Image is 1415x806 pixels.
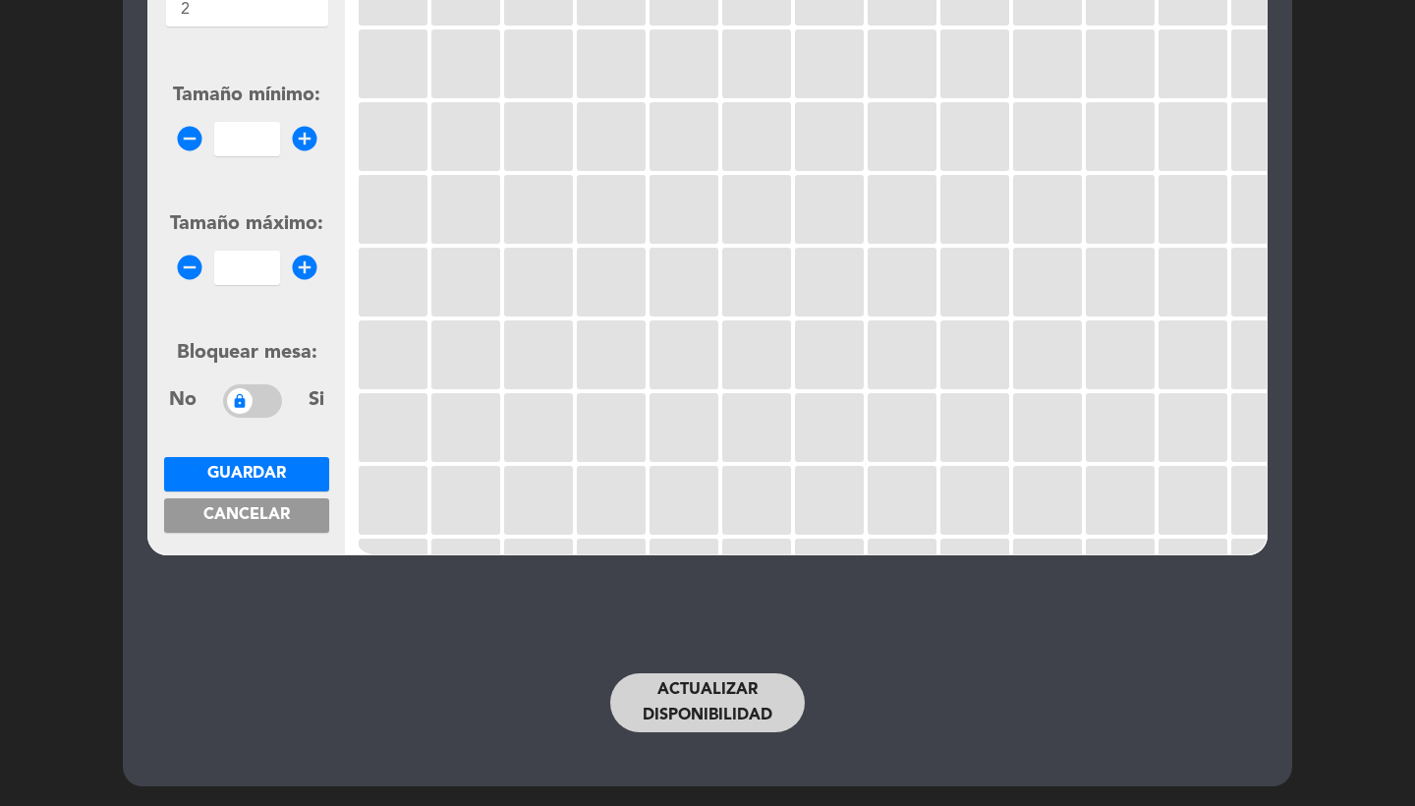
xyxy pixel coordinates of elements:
[290,253,319,282] i: add_circle
[170,214,323,234] span: Tamaño máximo:
[177,343,317,363] span: Bloquear mesa:
[203,507,290,523] span: Cancelar
[164,457,329,491] button: Guardar
[290,124,319,153] i: add_circle
[169,385,197,417] span: No
[610,673,805,732] button: Actualizar disponibilidad
[309,385,324,417] span: Si
[164,498,329,533] button: Cancelar
[175,124,204,153] i: remove_circle
[173,86,320,105] span: Tamaño mínimo:
[207,466,286,482] span: Guardar
[175,253,204,282] i: remove_circle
